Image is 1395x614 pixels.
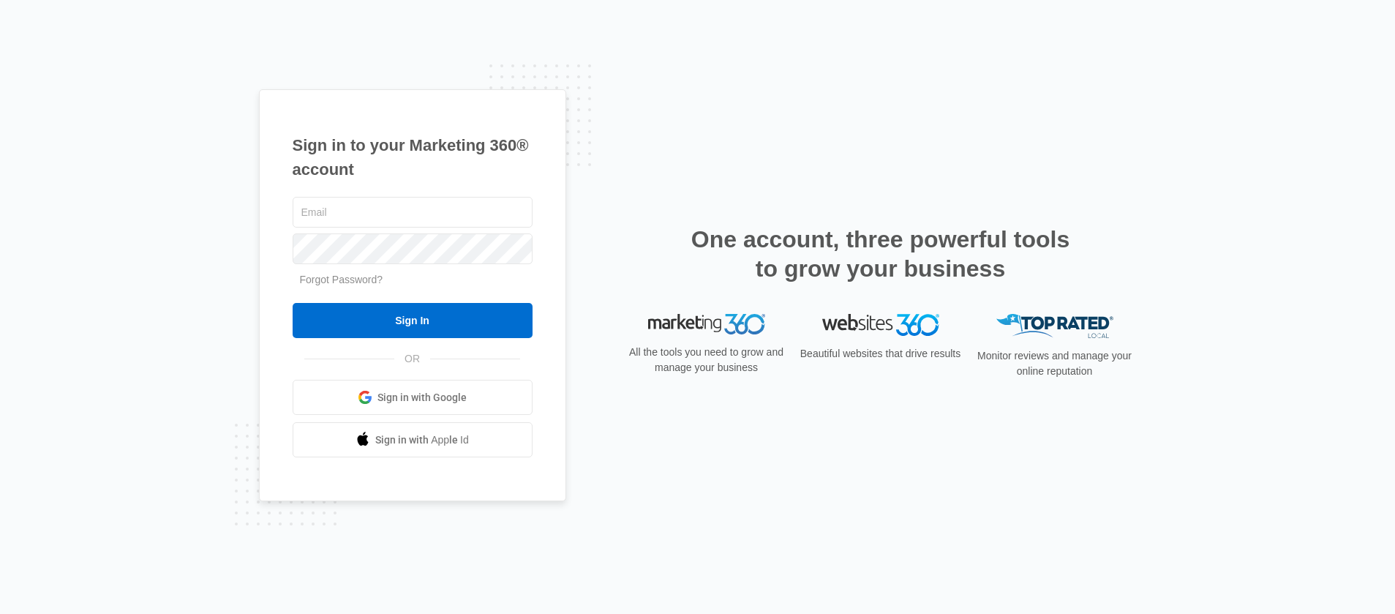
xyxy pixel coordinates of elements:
[293,133,533,181] h1: Sign in to your Marketing 360® account
[625,345,789,375] p: All the tools you need to grow and manage your business
[973,348,1137,379] p: Monitor reviews and manage your online reputation
[375,433,469,448] span: Sign in with Apple Id
[293,303,533,338] input: Sign In
[996,314,1113,338] img: Top Rated Local
[293,197,533,228] input: Email
[822,314,939,335] img: Websites 360
[648,314,765,334] img: Marketing 360
[394,351,430,367] span: OR
[293,380,533,415] a: Sign in with Google
[799,346,963,362] p: Beautiful websites that drive results
[377,390,467,405] span: Sign in with Google
[687,225,1075,283] h2: One account, three powerful tools to grow your business
[293,422,533,457] a: Sign in with Apple Id
[300,274,383,285] a: Forgot Password?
